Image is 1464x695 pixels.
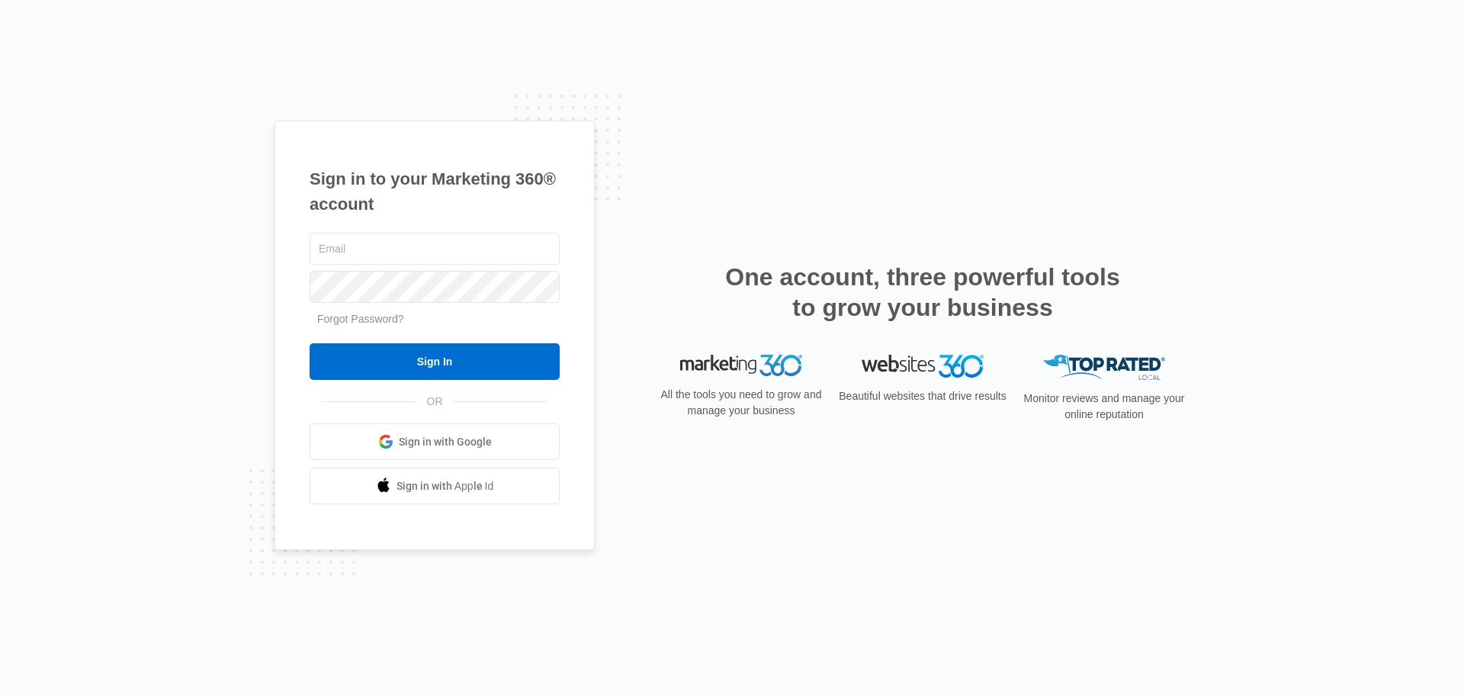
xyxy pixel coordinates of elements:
[862,355,984,377] img: Websites 360
[396,478,494,494] span: Sign in with Apple Id
[317,313,404,325] a: Forgot Password?
[837,388,1008,404] p: Beautiful websites that drive results
[310,423,560,460] a: Sign in with Google
[399,434,492,450] span: Sign in with Google
[680,355,802,376] img: Marketing 360
[416,394,454,410] span: OR
[310,343,560,380] input: Sign In
[1043,355,1165,380] img: Top Rated Local
[310,468,560,504] a: Sign in with Apple Id
[310,166,560,217] h1: Sign in to your Marketing 360® account
[1019,391,1189,423] p: Monitor reviews and manage your online reputation
[656,387,827,419] p: All the tools you need to grow and manage your business
[310,233,560,265] input: Email
[721,262,1125,323] h2: One account, three powerful tools to grow your business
